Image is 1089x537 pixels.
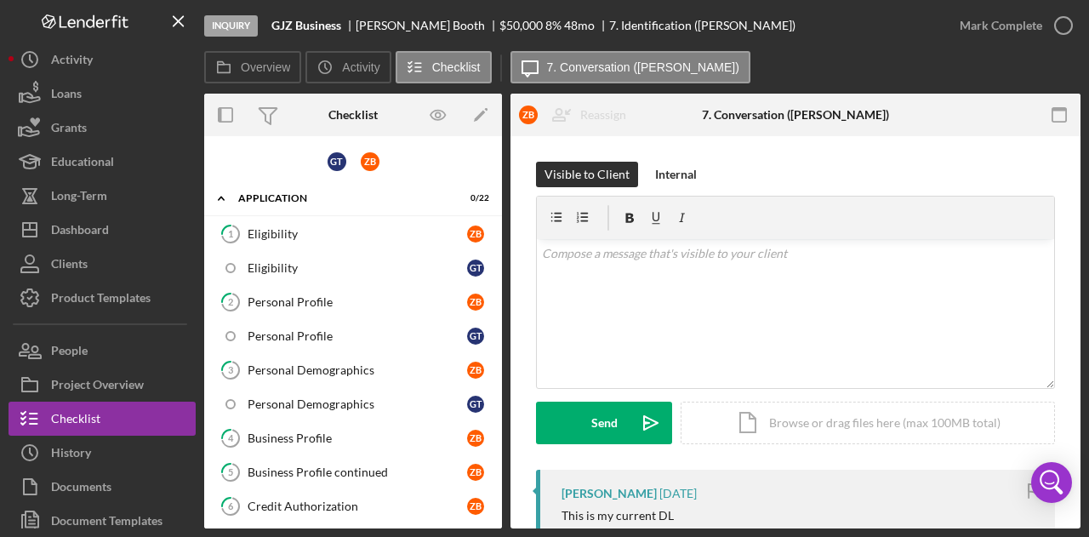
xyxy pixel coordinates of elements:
[248,500,467,513] div: Credit Authorization
[519,106,538,124] div: Z B
[248,466,467,479] div: Business Profile continued
[499,18,543,32] span: $50,000
[510,51,750,83] button: 7. Conversation ([PERSON_NAME])
[51,111,87,149] div: Grants
[51,436,91,474] div: History
[659,487,697,500] time: 2025-09-27 19:41
[248,227,467,241] div: Eligibility
[51,281,151,319] div: Product Templates
[204,51,301,83] button: Overview
[51,145,114,183] div: Educational
[248,329,467,343] div: Personal Profile
[467,362,484,379] div: Z B
[9,43,196,77] button: Activity
[248,363,467,377] div: Personal Demographics
[213,217,493,251] a: 1EligibilityZB
[655,162,697,187] div: Internal
[213,353,493,387] a: 3Personal DemographicsZB
[9,334,196,368] button: People
[51,213,109,251] div: Dashboard
[432,60,481,74] label: Checklist
[510,98,643,132] button: ZBReassign
[213,319,493,353] a: Personal ProfileGT
[213,285,493,319] a: 2Personal ProfileZB
[536,162,638,187] button: Visible to Client
[51,334,88,372] div: People
[547,60,739,74] label: 7. Conversation ([PERSON_NAME])
[9,213,196,247] button: Dashboard
[228,296,233,307] tspan: 2
[459,193,489,203] div: 0 / 22
[51,179,107,217] div: Long-Term
[241,60,290,74] label: Overview
[9,436,196,470] button: History
[328,108,378,122] div: Checklist
[564,19,595,32] div: 48 mo
[51,402,100,440] div: Checklist
[228,364,233,375] tspan: 3
[248,397,467,411] div: Personal Demographics
[51,470,111,508] div: Documents
[213,489,493,523] a: 6Credit AuthorizationZB
[9,145,196,179] button: Educational
[9,402,196,436] button: Checklist
[1031,462,1072,503] div: Open Intercom Messenger
[562,487,657,500] div: [PERSON_NAME]
[536,402,672,444] button: Send
[248,261,467,275] div: Eligibility
[545,19,562,32] div: 8 %
[9,247,196,281] button: Clients
[9,281,196,315] button: Product Templates
[213,387,493,421] a: Personal DemographicsGT
[9,111,196,145] button: Grants
[51,77,82,115] div: Loans
[580,98,626,132] div: Reassign
[9,179,196,213] button: Long-Term
[213,421,493,455] a: 4Business ProfileZB
[467,396,484,413] div: G T
[51,43,93,81] div: Activity
[609,19,795,32] div: 7. Identification ([PERSON_NAME])
[51,247,88,285] div: Clients
[248,295,467,309] div: Personal Profile
[328,152,346,171] div: G T
[228,500,234,511] tspan: 6
[9,368,196,402] button: Project Overview
[396,51,492,83] button: Checklist
[562,509,674,523] div: This is my current DL
[467,294,484,311] div: Z B
[544,162,630,187] div: Visible to Client
[943,9,1080,43] button: Mark Complete
[647,162,705,187] button: Internal
[305,51,391,83] button: Activity
[248,431,467,445] div: Business Profile
[9,77,196,111] button: Loans
[213,251,493,285] a: EligibilityGT
[356,19,499,32] div: [PERSON_NAME] Booth
[213,455,493,489] a: 5Business Profile continuedZB
[467,226,484,243] div: Z B
[238,193,447,203] div: Application
[204,15,258,37] div: Inquiry
[467,464,484,481] div: Z B
[228,432,234,443] tspan: 4
[228,228,233,239] tspan: 1
[467,430,484,447] div: Z B
[467,328,484,345] div: G T
[702,108,889,122] div: 7. Conversation ([PERSON_NAME])
[467,260,484,277] div: G T
[9,470,196,504] button: Documents
[271,19,341,32] b: GJZ Business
